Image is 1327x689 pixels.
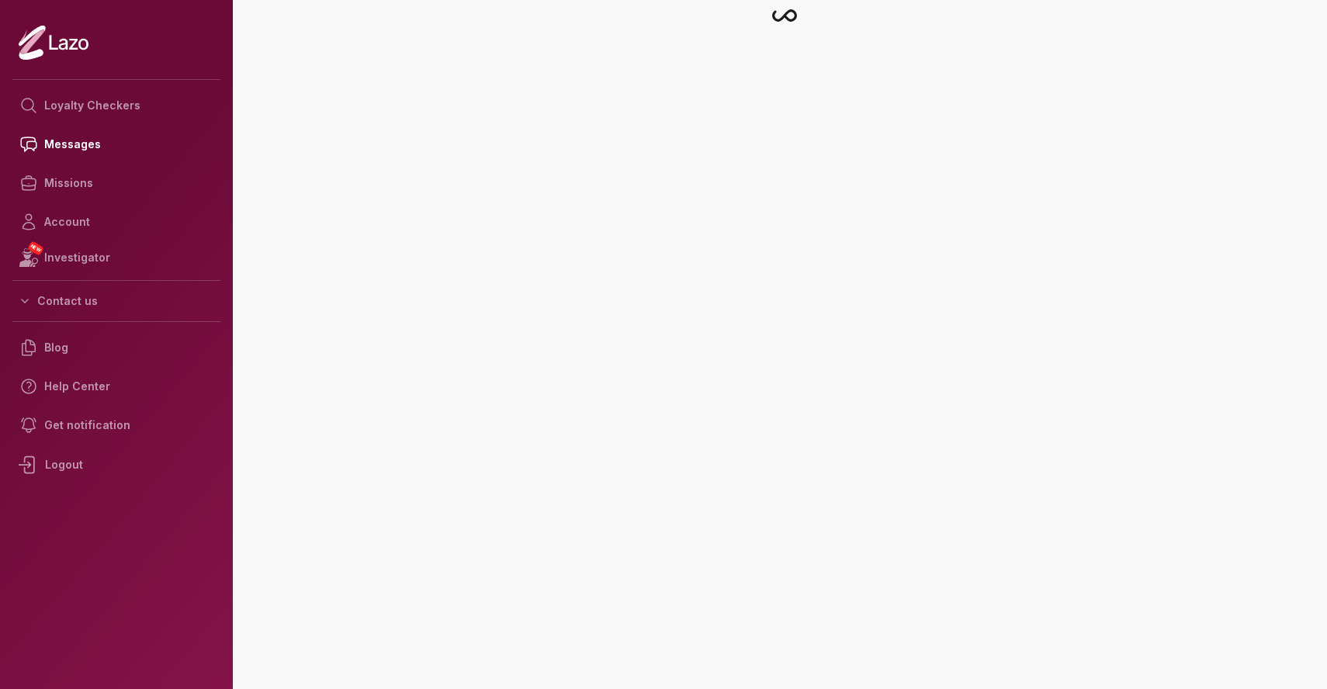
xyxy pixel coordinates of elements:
[27,241,44,256] span: NEW
[12,406,220,445] a: Get notification
[12,287,220,315] button: Contact us
[12,203,220,241] a: Account
[12,328,220,367] a: Blog
[12,445,220,485] div: Logout
[12,367,220,406] a: Help Center
[12,241,220,274] a: NEWInvestigator
[12,164,220,203] a: Missions
[12,125,220,164] a: Messages
[12,86,220,125] a: Loyalty Checkers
